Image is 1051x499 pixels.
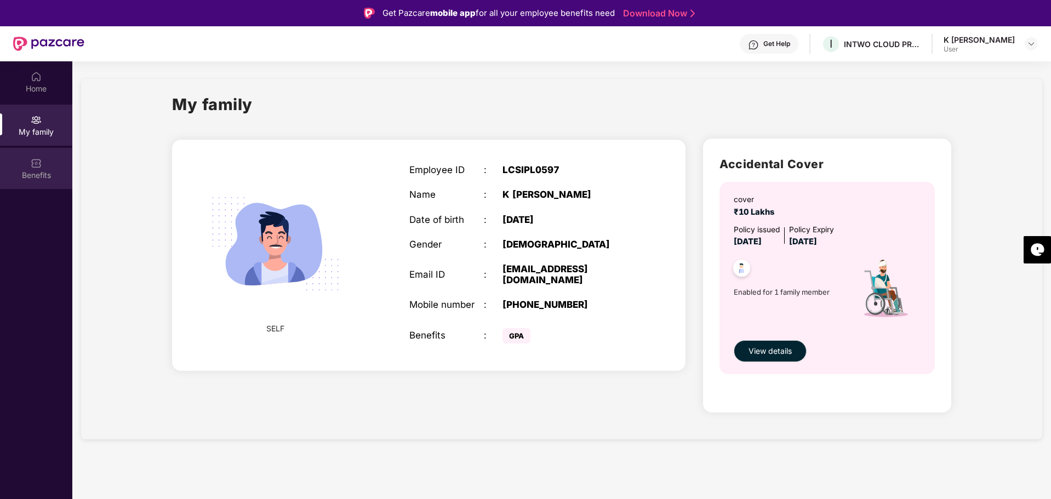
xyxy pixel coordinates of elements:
[944,35,1015,45] div: K [PERSON_NAME]
[409,269,484,280] div: Email ID
[172,92,253,117] h1: My family
[409,164,484,175] div: Employee ID
[830,37,832,50] span: I
[409,214,484,225] div: Date of birth
[734,340,807,362] button: View details
[763,39,790,48] div: Get Help
[31,71,42,82] img: svg+xml;base64,PHN2ZyBpZD0iSG9tZSIgeG1sbnM9Imh0dHA6Ly93d3cudzMub3JnLzIwMDAvc3ZnIiB3aWR0aD0iMjAiIG...
[13,37,84,51] img: New Pazcare Logo
[719,155,935,173] h2: Accidental Cover
[734,286,844,297] span: Enabled for 1 family member
[484,164,502,175] div: :
[502,164,633,175] div: LCSIPL0597
[502,214,633,225] div: [DATE]
[502,299,633,310] div: [PHONE_NUMBER]
[484,189,502,200] div: :
[844,39,921,49] div: INTWO CLOUD PRIVATE LIMITED
[789,224,834,236] div: Policy Expiry
[502,189,633,200] div: K [PERSON_NAME]
[734,237,762,246] span: [DATE]
[749,345,792,357] span: View details
[409,330,484,341] div: Benefits
[409,189,484,200] div: Name
[430,8,476,18] strong: mobile app
[734,224,780,236] div: Policy issued
[734,207,779,217] span: ₹10 Lakhs
[31,158,42,169] img: svg+xml;base64,PHN2ZyBpZD0iQmVuZWZpdHMiIHhtbG5zPSJodHRwOi8vd3d3LnczLm9yZy8yMDAwL3N2ZyIgd2lkdGg9Ij...
[484,239,502,250] div: :
[484,269,502,280] div: :
[409,239,484,250] div: Gender
[382,7,615,20] div: Get Pazcare for all your employee benefits need
[734,194,779,206] div: cover
[409,299,484,310] div: Mobile number
[266,323,284,335] span: SELF
[31,114,42,125] img: svg+xml;base64,PHN2ZyB3aWR0aD0iMjAiIGhlaWdodD0iMjAiIHZpZXdCb3g9IjAgMCAyMCAyMCIgZmlsbD0ibm9uZSIgeG...
[502,239,633,250] div: [DEMOGRAPHIC_DATA]
[364,8,375,19] img: Logo
[728,256,755,283] img: svg+xml;base64,PHN2ZyB4bWxucz0iaHR0cDovL3d3dy53My5vcmcvMjAwMC9zdmciIHdpZHRoPSI0OC45NDMiIGhlaWdodD...
[502,328,530,343] span: GPA
[623,8,692,19] a: Download Now
[484,214,502,225] div: :
[789,237,817,246] span: [DATE]
[484,330,502,341] div: :
[844,249,924,335] img: icon
[502,263,633,285] div: [EMAIL_ADDRESS][DOMAIN_NAME]
[944,45,1015,54] div: User
[196,165,354,323] img: svg+xml;base64,PHN2ZyB4bWxucz0iaHR0cDovL3d3dy53My5vcmcvMjAwMC9zdmciIHdpZHRoPSIyMjQiIGhlaWdodD0iMT...
[484,299,502,310] div: :
[690,8,695,19] img: Stroke
[1027,39,1036,48] img: svg+xml;base64,PHN2ZyBpZD0iRHJvcGRvd24tMzJ4MzIiIHhtbG5zPSJodHRwOi8vd3d3LnczLm9yZy8yMDAwL3N2ZyIgd2...
[748,39,759,50] img: svg+xml;base64,PHN2ZyBpZD0iSGVscC0zMngzMiIgeG1sbnM9Imh0dHA6Ly93d3cudzMub3JnLzIwMDAvc3ZnIiB3aWR0aD...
